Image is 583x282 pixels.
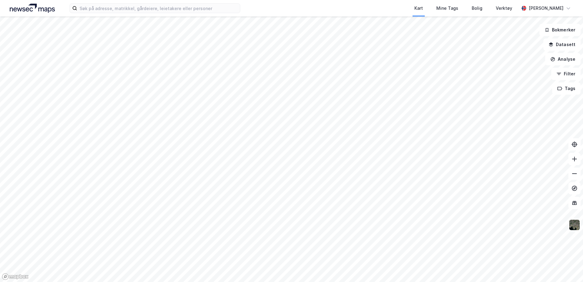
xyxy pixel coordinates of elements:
[545,53,581,65] button: Analyse
[569,219,580,231] img: 9k=
[10,4,55,13] img: logo.a4113a55bc3d86da70a041830d287a7e.svg
[496,5,512,12] div: Verktøy
[472,5,482,12] div: Bolig
[529,5,563,12] div: [PERSON_NAME]
[2,273,29,280] a: Mapbox homepage
[553,253,583,282] iframe: Chat Widget
[551,68,581,80] button: Filter
[552,82,581,95] button: Tags
[436,5,458,12] div: Mine Tags
[543,38,581,51] button: Datasett
[414,5,423,12] div: Kart
[539,24,581,36] button: Bokmerker
[77,4,240,13] input: Søk på adresse, matrikkel, gårdeiere, leietakere eller personer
